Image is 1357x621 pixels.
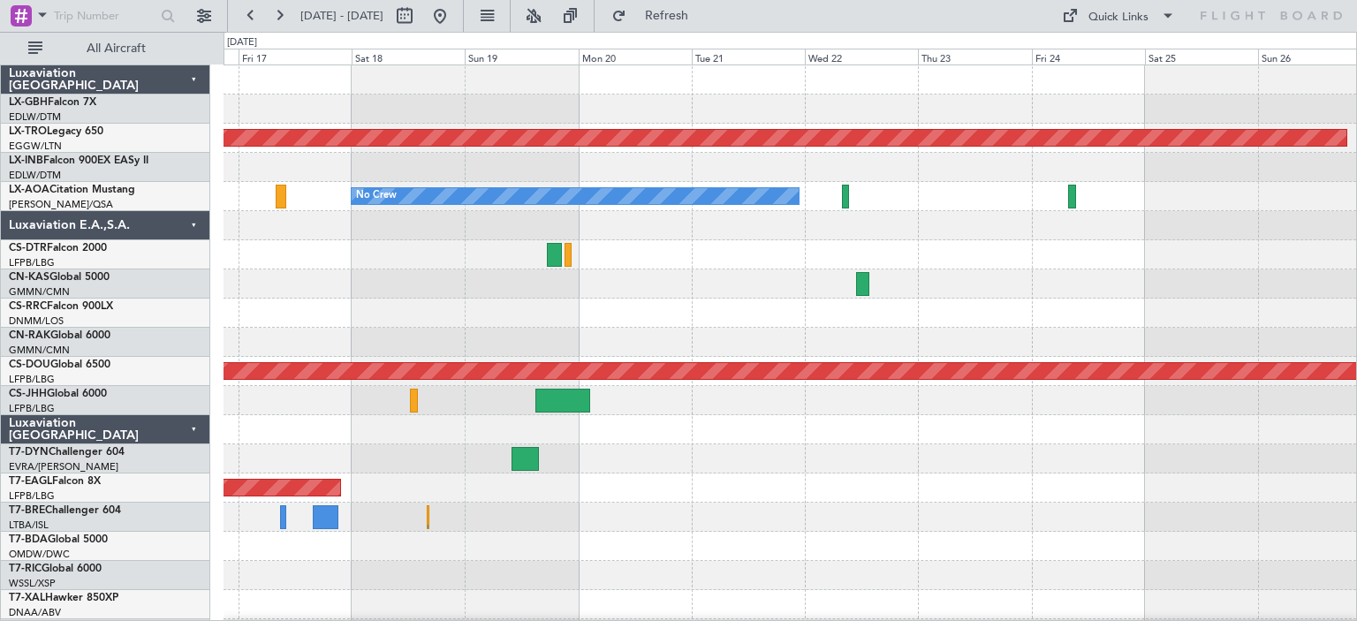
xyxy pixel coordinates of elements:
[9,198,113,211] a: [PERSON_NAME]/QSA
[9,155,148,166] a: LX-INBFalcon 900EX EASy II
[9,389,107,399] a: CS-JHHGlobal 6000
[579,49,692,64] div: Mon 20
[9,285,70,299] a: GMMN/CMN
[9,593,45,603] span: T7-XAL
[9,243,107,254] a: CS-DTRFalcon 2000
[9,272,110,283] a: CN-KASGlobal 5000
[9,360,50,370] span: CS-DOU
[9,460,118,473] a: EVRA/[PERSON_NAME]
[918,49,1031,64] div: Thu 23
[9,373,55,386] a: LFPB/LBG
[9,185,49,195] span: LX-AOA
[9,360,110,370] a: CS-DOUGlobal 6500
[9,389,47,399] span: CS-JHH
[603,2,709,30] button: Refresh
[9,577,56,590] a: WSSL/XSP
[9,126,47,137] span: LX-TRO
[19,34,192,63] button: All Aircraft
[9,505,121,516] a: T7-BREChallenger 604
[9,97,96,108] a: LX-GBHFalcon 7X
[9,243,47,254] span: CS-DTR
[9,593,118,603] a: T7-XALHawker 850XP
[9,301,113,312] a: CS-RRCFalcon 900LX
[239,49,352,64] div: Fri 17
[692,49,805,64] div: Tue 21
[9,314,64,328] a: DNMM/LOS
[465,49,578,64] div: Sun 19
[9,155,43,166] span: LX-INB
[9,330,50,341] span: CN-RAK
[9,256,55,269] a: LFPB/LBG
[9,534,108,545] a: T7-BDAGlobal 5000
[227,35,257,50] div: [DATE]
[9,126,103,137] a: LX-TROLegacy 650
[9,272,49,283] span: CN-KAS
[805,49,918,64] div: Wed 22
[352,49,465,64] div: Sat 18
[9,606,61,619] a: DNAA/ABV
[9,140,62,153] a: EGGW/LTN
[9,330,110,341] a: CN-RAKGlobal 6000
[9,548,70,561] a: OMDW/DWC
[1053,2,1184,30] button: Quick Links
[9,169,61,182] a: EDLW/DTM
[46,42,186,55] span: All Aircraft
[9,476,52,487] span: T7-EAGL
[9,301,47,312] span: CS-RRC
[54,3,155,29] input: Trip Number
[9,97,48,108] span: LX-GBH
[630,10,704,22] span: Refresh
[9,534,48,545] span: T7-BDA
[9,447,49,458] span: T7-DYN
[9,489,55,503] a: LFPB/LBG
[356,183,397,209] div: No Crew
[300,8,383,24] span: [DATE] - [DATE]
[9,402,55,415] a: LFPB/LBG
[9,564,102,574] a: T7-RICGlobal 6000
[9,447,125,458] a: T7-DYNChallenger 604
[9,519,49,532] a: LTBA/ISL
[9,110,61,124] a: EDLW/DTM
[9,505,45,516] span: T7-BRE
[9,564,42,574] span: T7-RIC
[1032,49,1145,64] div: Fri 24
[9,185,135,195] a: LX-AOACitation Mustang
[1145,49,1258,64] div: Sat 25
[1088,9,1149,27] div: Quick Links
[9,344,70,357] a: GMMN/CMN
[9,476,101,487] a: T7-EAGLFalcon 8X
